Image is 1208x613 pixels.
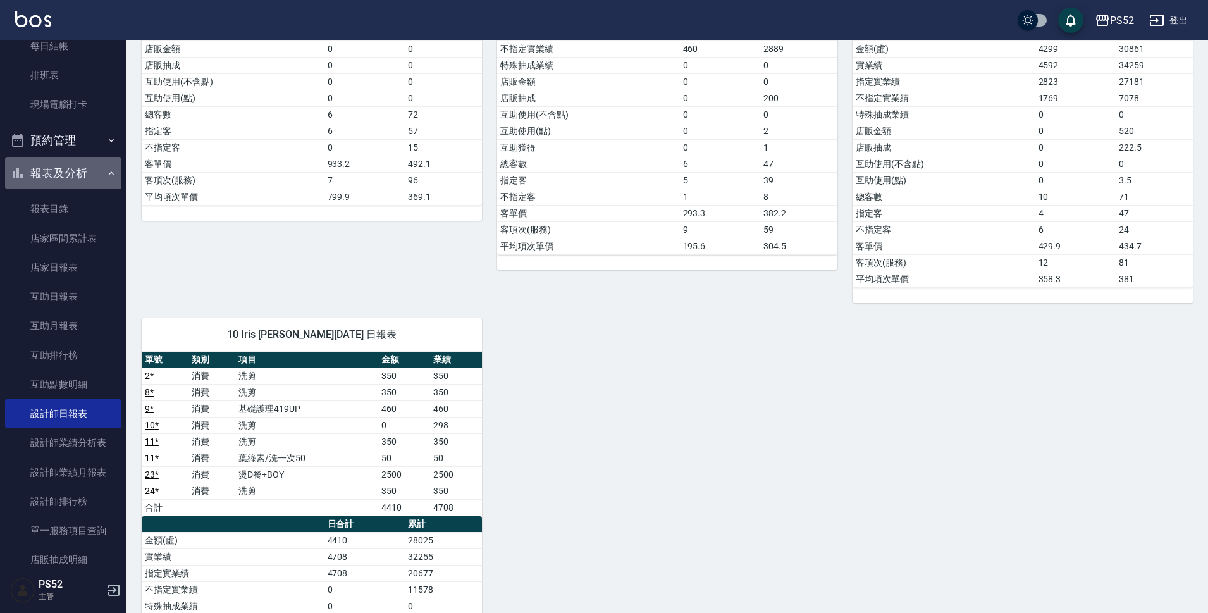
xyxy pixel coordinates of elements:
td: 5 [680,172,760,189]
td: 28025 [405,532,482,548]
td: 店販金額 [853,123,1035,139]
td: 195.6 [680,238,760,254]
td: 0 [378,417,430,433]
td: 特殊抽成業績 [853,106,1035,123]
td: 0 [680,90,760,106]
td: 0 [324,57,405,73]
td: 消費 [188,400,235,417]
td: 0 [405,73,482,90]
a: 店販抽成明細 [5,545,121,574]
td: 消費 [188,368,235,384]
table: a dense table [142,352,482,516]
td: 434.7 [1116,238,1193,254]
td: 0 [1035,172,1116,189]
td: 2500 [430,466,482,483]
a: 互助月報表 [5,311,121,340]
img: Person [10,578,35,603]
td: 消費 [188,466,235,483]
td: 實業績 [142,548,324,565]
td: 互助使用(不含點) [142,73,324,90]
td: 0 [324,581,405,598]
a: 互助點數明細 [5,370,121,399]
td: 客項次(服務) [497,221,680,238]
a: 店家日報表 [5,253,121,282]
th: 累計 [405,516,482,533]
td: 消費 [188,417,235,433]
td: 9 [680,221,760,238]
td: 4592 [1035,57,1116,73]
td: 客單價 [497,205,680,221]
td: 總客數 [853,189,1035,205]
td: 369.1 [405,189,482,205]
td: 11578 [405,581,482,598]
td: 洗剪 [235,417,378,433]
td: 34259 [1116,57,1193,73]
td: 4410 [324,532,405,548]
td: 店販抽成 [853,139,1035,156]
td: 4708 [324,565,405,581]
a: 互助日報表 [5,282,121,311]
td: 0 [760,57,837,73]
td: 4708 [324,548,405,565]
td: 0 [680,139,760,156]
td: 2889 [760,40,837,57]
td: 200 [760,90,837,106]
td: 350 [378,368,430,384]
td: 4708 [430,499,482,516]
td: 互助使用(不含點) [497,106,680,123]
button: 預約管理 [5,124,121,157]
td: 72 [405,106,482,123]
td: 平均項次單價 [142,189,324,205]
p: 主管 [39,591,103,602]
td: 0 [324,139,405,156]
td: 互助使用(不含點) [853,156,1035,172]
td: 0 [1035,156,1116,172]
td: 0 [324,90,405,106]
td: 520 [1116,123,1193,139]
td: 47 [1116,205,1193,221]
td: 460 [378,400,430,417]
td: 24 [1116,221,1193,238]
td: 350 [430,384,482,400]
td: 6 [324,106,405,123]
td: 0 [405,90,482,106]
td: 互助使用(點) [497,123,680,139]
td: 燙D餐+BOY [235,466,378,483]
td: 6 [680,156,760,172]
button: save [1058,8,1083,33]
td: 店販金額 [142,40,324,57]
td: 不指定客 [853,221,1035,238]
td: 8 [760,189,837,205]
td: 洗剪 [235,384,378,400]
div: PS52 [1110,13,1134,28]
td: 1769 [1035,90,1116,106]
td: 298 [430,417,482,433]
td: 0 [1035,123,1116,139]
td: 0 [760,73,837,90]
td: 客項次(服務) [853,254,1035,271]
td: 50 [430,450,482,466]
td: 0 [405,57,482,73]
td: 358.3 [1035,271,1116,287]
a: 互助排行榜 [5,341,121,370]
td: 平均項次單價 [497,238,680,254]
td: 350 [430,483,482,499]
td: 實業績 [853,57,1035,73]
a: 排班表 [5,61,121,90]
th: 金額 [378,352,430,368]
a: 設計師業績月報表 [5,458,121,487]
td: 429.9 [1035,238,1116,254]
td: 指定客 [142,123,324,139]
td: 總客數 [142,106,324,123]
td: 381 [1116,271,1193,287]
table: a dense table [853,25,1193,288]
td: 互助使用(點) [142,90,324,106]
a: 現場電腦打卡 [5,90,121,119]
td: 933.2 [324,156,405,172]
td: 消費 [188,384,235,400]
th: 類別 [188,352,235,368]
td: 350 [430,433,482,450]
th: 單號 [142,352,188,368]
td: 指定客 [853,205,1035,221]
td: 350 [430,368,482,384]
